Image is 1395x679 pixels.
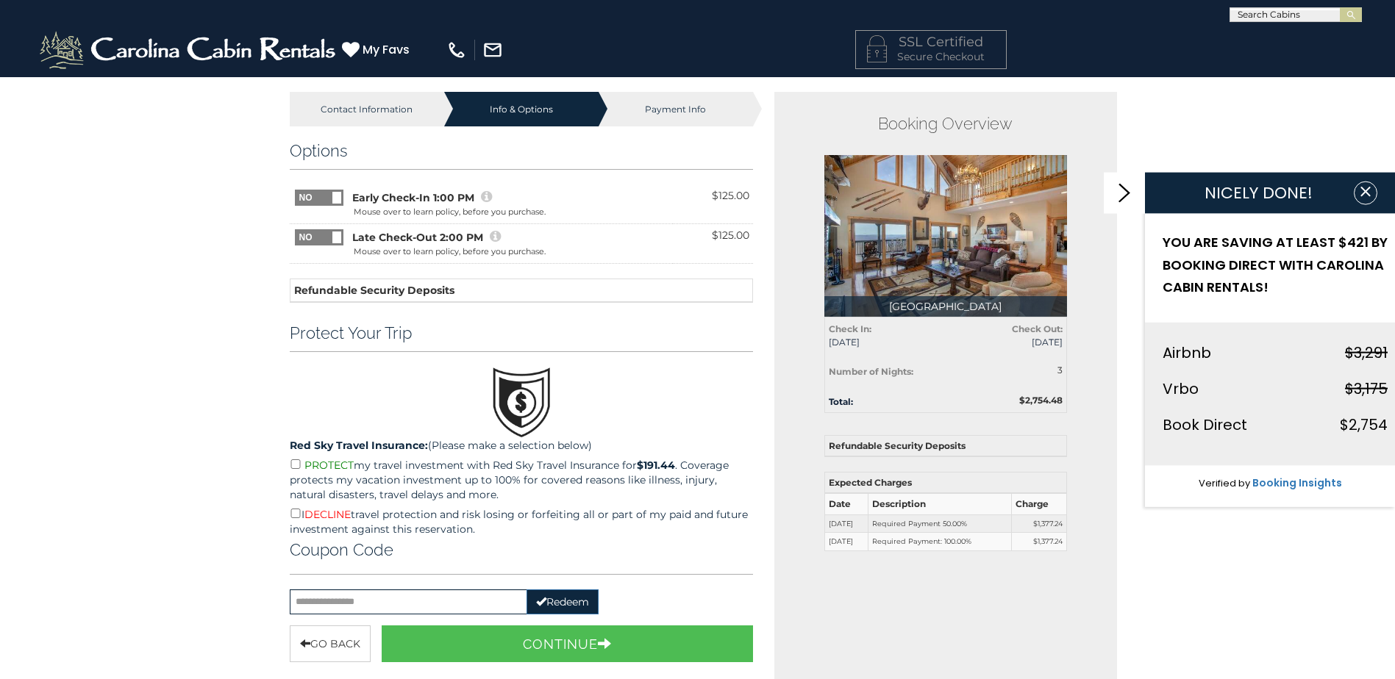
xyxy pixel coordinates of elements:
[829,396,853,407] strong: Total:
[1345,378,1388,398] strike: $3,175
[868,493,1011,514] th: Description
[957,336,1063,348] span: [DATE]
[867,35,887,62] img: LOCKICON1.png
[342,40,413,60] a: My Favs
[868,514,1011,533] td: Required Payment 50.00%
[1345,342,1388,362] strike: $3,291
[354,206,546,218] div: Mouse over to learn policy, before you purchase.
[1252,475,1342,489] a: Booking Insights
[946,394,1074,406] div: $2,754.48
[1163,184,1354,202] h1: NICELY DONE!
[824,514,868,533] td: [DATE]
[290,323,754,342] h3: Protect Your Trip
[829,323,871,334] strong: Check In:
[492,367,551,438] img: travel.png
[1163,414,1247,434] span: Book Direct
[824,114,1067,133] h2: Booking Overview
[1163,339,1211,364] div: Airbnb
[290,540,754,575] div: Coupon Code
[304,459,354,472] span: PROTECT
[37,28,342,72] img: White-1-2.png
[673,184,753,224] td: $125.00
[1163,231,1388,299] h2: YOU ARE SAVING AT LEAST $421 BY BOOKING DIRECT WITH CAROLINA CABIN RENTALS!
[352,230,483,245] span: Late Check-Out 2:00 PM
[824,296,1067,317] p: [GEOGRAPHIC_DATA]
[354,246,546,258] div: Mouse over to learn policy, before you purchase.
[527,589,599,614] button: Redeem
[363,40,410,59] span: My Favs
[1163,376,1199,400] div: Vrbo
[868,533,1011,551] td: Required Payment: 100.00%
[382,625,754,662] button: Continue
[829,366,913,377] strong: Number of Nights:
[824,436,1066,457] th: Refundable Security Deposits
[637,459,675,472] strong: $191.44
[446,40,467,60] img: phone-regular-white.png
[290,439,428,452] strong: Red Sky Travel Insurance:
[304,508,351,521] span: DECLINE
[290,625,371,662] button: Go Back
[824,533,868,551] td: [DATE]
[290,141,754,160] h3: Options
[1199,475,1250,489] span: Verified by
[824,493,868,514] th: Date
[352,190,474,205] span: Early Check-In 1:00 PM
[867,49,995,64] p: Secure Checkout
[999,364,1063,376] div: 3
[824,155,1067,317] img: 1714394220_thumbnail.jpeg
[1012,323,1063,334] strong: Check Out:
[867,35,995,50] h4: SSL Certified
[1340,412,1388,436] div: $2,754
[1011,533,1066,551] td: $1,377.24
[1011,514,1066,533] td: $1,377.24
[290,279,753,303] th: Refundable Security Deposits
[1011,493,1066,514] th: Charge
[290,456,754,502] p: my travel investment with Red Sky Travel Insurance for . Coverage protects my vacation investment...
[824,473,1066,494] th: Expected Charges
[482,40,503,60] img: mail-regular-white.png
[829,336,935,348] span: [DATE]
[290,506,754,536] p: I travel protection and risk losing or forfeiting all or part of my paid and future investment ag...
[290,438,754,453] p: (Please make a selection below)
[673,224,753,264] td: $125.00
